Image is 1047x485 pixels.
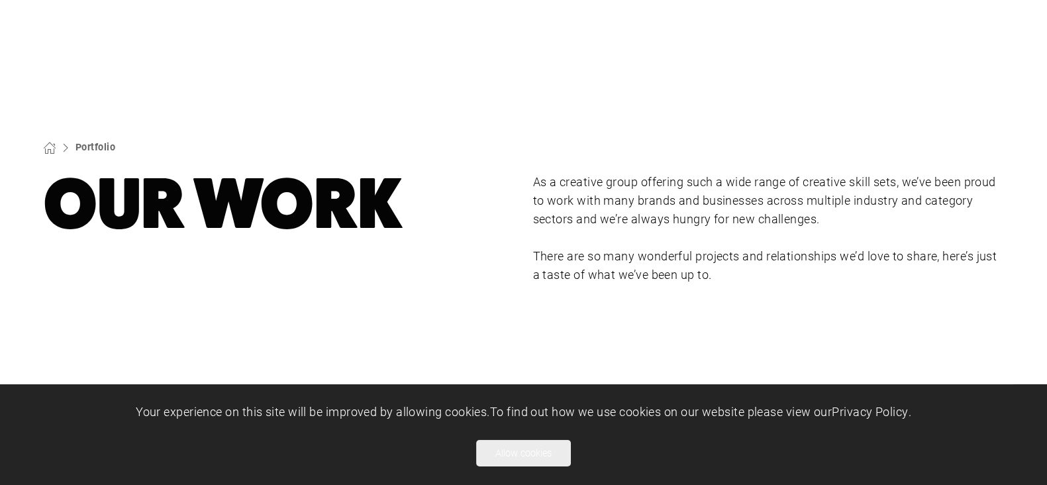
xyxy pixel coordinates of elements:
h1: Our Work [43,173,515,235]
span: Your experience on this site will be improved by allowing cookies. To find out how we use cookies... [136,404,911,419]
a: Privacy Policy [832,404,908,419]
a: Portfolio [75,140,115,153]
p: There are so many wonderful projects and relationships we’d love to share, here’s just a taste of... [533,247,1005,284]
p: As a creative group offering such a wide range of creative skill sets, we’ve been proud to work w... [533,173,1005,229]
button: Allow cookies [476,440,571,466]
